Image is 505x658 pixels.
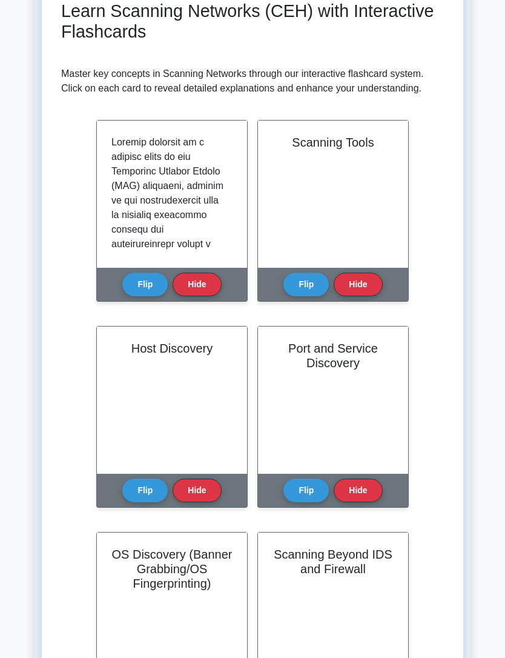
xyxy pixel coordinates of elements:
button: Hide [334,479,382,502]
h2: Host Discovery [111,341,233,356]
button: Flip [283,479,329,502]
p: Master key concepts in Scanning Networks through our interactive flashcard system. Click on each ... [61,67,444,96]
button: Flip [122,273,168,296]
button: Hide [334,273,382,296]
h2: Scanning Tools [272,135,394,150]
button: Flip [122,479,168,502]
h2: Learn Scanning Networks (CEH) with Interactive Flashcards [61,1,444,42]
h2: Port and Service Discovery [272,341,394,370]
h2: Scanning Beyond IDS and Firewall [272,547,394,576]
button: Flip [283,273,329,296]
h2: OS Discovery (Banner Grabbing/OS Fingerprinting) [111,547,233,591]
button: Hide [173,273,221,296]
button: Hide [173,479,221,502]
